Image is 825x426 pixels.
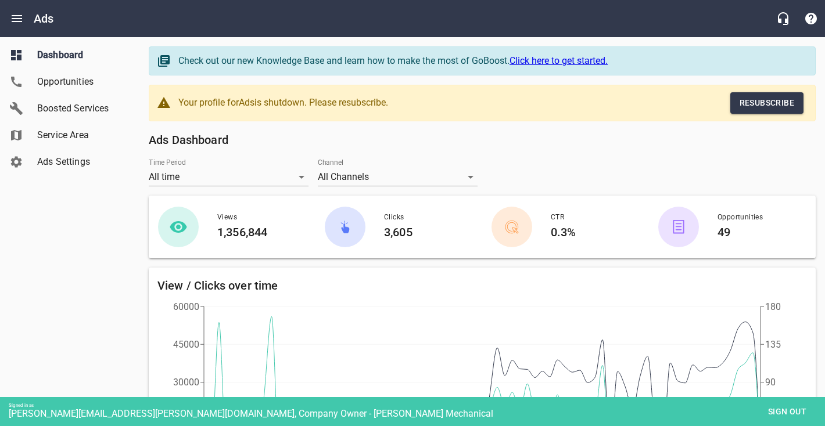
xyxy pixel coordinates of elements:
[718,223,797,241] h6: 49
[37,128,125,142] span: Service Area
[763,405,812,419] span: Sign out
[9,403,825,408] div: Signed in as
[758,401,816,423] button: Sign out
[173,377,199,388] tspan: 30000
[769,5,797,33] button: Live Chat
[34,9,53,28] h6: Ads
[384,223,464,241] h6: 3,605
[318,168,478,186] div: All Channels
[797,5,825,33] button: Support Portal
[3,5,31,33] button: Open drawer
[765,301,781,312] tspan: 180
[149,159,186,166] label: Time Period
[149,168,309,186] div: All time
[173,338,199,349] tspan: 45000
[217,212,297,223] span: Views
[318,159,343,166] label: Channel
[37,155,125,169] span: Ads Settings
[178,54,804,68] div: Check out our new Knowledge Base and learn how to make the most of GoBoost.
[384,212,464,223] span: Clicks
[37,102,125,115] span: Boosted Services
[765,377,776,388] tspan: 90
[510,55,608,66] a: Click here to get started.
[730,92,804,114] button: Resubscribe
[37,75,125,89] span: Opportunities
[740,96,794,110] span: Resubscribe
[37,48,125,62] span: Dashboard
[217,223,297,241] h6: 1,356,844
[149,131,816,149] h6: Ads Dashboard
[157,276,807,295] h6: View / Clicks over time
[9,408,825,419] div: [PERSON_NAME][EMAIL_ADDRESS][PERSON_NAME][DOMAIN_NAME], Company Owner - [PERSON_NAME] Mechanical
[173,301,199,312] tspan: 60000
[551,223,630,241] h6: 0.3%
[178,92,398,114] div: Your profile for Ads is shutdown. Please resubscribe.
[551,212,630,223] span: CTR
[765,338,781,349] tspan: 135
[718,212,797,223] span: Opportunities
